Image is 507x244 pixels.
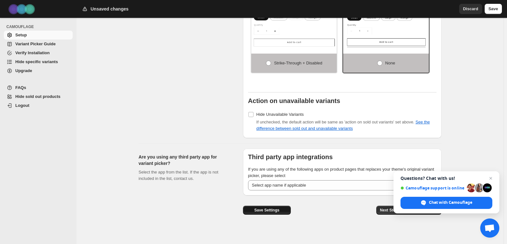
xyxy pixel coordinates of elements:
div: Chat with Camouflage [400,197,492,209]
span: Next Step: Activate Camouflage [380,208,438,213]
button: Next Step: Activate Camouflage [376,206,442,215]
span: Verify Installation [15,50,50,55]
span: If unchecked, the default action will be same as 'action on sold out variants' set above. [256,120,430,131]
button: Save [485,4,502,14]
span: Hide specific variants [15,59,58,64]
span: Close chat [487,174,495,182]
button: Discard [459,4,482,14]
span: Save [489,6,498,12]
b: Third party app integrations [248,153,333,160]
a: Hide specific variants [4,57,73,66]
b: Action on unavailable variants [248,97,340,104]
a: Hide sold out products [4,92,73,101]
span: CAMOUFLAGE [6,24,73,29]
span: Hide sold out products [15,94,61,99]
h2: Are you using any third party app for variant picker? [139,154,233,166]
a: Upgrade [4,66,73,75]
span: Camouflage support is online [400,186,465,190]
span: Questions? Chat with us! [400,176,492,181]
span: None [385,61,395,65]
a: Setup [4,31,73,40]
a: FAQs [4,83,73,92]
span: Setup [15,33,27,37]
span: Logout [15,103,29,108]
span: FAQs [15,85,26,90]
a: Logout [4,101,73,110]
div: Open chat [480,218,499,238]
span: Variant Picker Guide [15,41,55,46]
span: Chat with Camouflage [429,200,472,205]
span: Upgrade [15,68,32,73]
span: Select the app from the list. If the app is not included in the list, contact us. [139,170,218,181]
span: Save Settings [254,208,279,213]
span: Strike-through + Disabled [274,61,322,65]
span: If you are using any of the following apps on product pages that replaces your theme's original v... [248,167,434,178]
h2: Unsaved changes [91,6,129,12]
a: Variant Picker Guide [4,40,73,48]
a: Verify Installation [4,48,73,57]
span: Hide Unavailable Variants [256,112,304,117]
span: Discard [463,6,478,12]
button: Save Settings [243,206,291,215]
